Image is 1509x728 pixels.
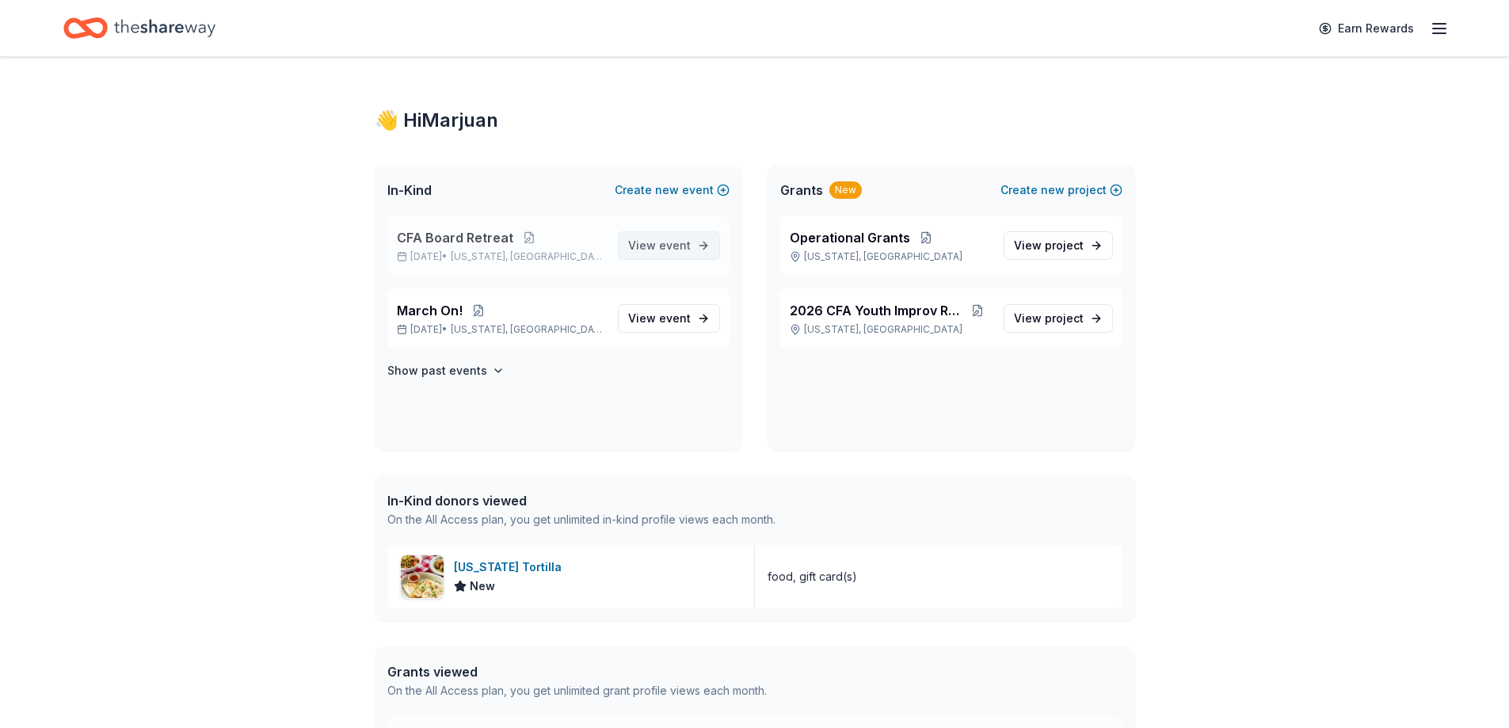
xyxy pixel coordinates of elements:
div: On the All Access plan, you get unlimited in-kind profile views each month. [387,510,775,529]
button: Createnewevent [615,181,730,200]
span: View [628,309,691,328]
a: View event [618,231,720,260]
div: New [829,181,862,199]
span: project [1045,311,1084,325]
a: View project [1004,304,1113,333]
button: Createnewproject [1000,181,1122,200]
p: [US_STATE], [GEOGRAPHIC_DATA] [790,323,991,336]
span: Grants [780,181,823,200]
div: On the All Access plan, you get unlimited grant profile views each month. [387,681,767,700]
span: March On! [397,301,463,320]
img: Image for California Tortilla [401,555,444,598]
h4: Show past events [387,361,487,380]
span: project [1045,238,1084,252]
span: [US_STATE], [GEOGRAPHIC_DATA] [451,323,604,336]
div: 👋 Hi Marjuan [375,108,1135,133]
span: [US_STATE], [GEOGRAPHIC_DATA] [451,250,604,263]
span: 2026 CFA Youth Improv Residency [790,301,965,320]
a: Home [63,10,215,47]
span: event [659,238,691,252]
span: New [470,577,495,596]
div: Grants viewed [387,662,767,681]
span: new [655,181,679,200]
a: Earn Rewards [1309,14,1423,43]
span: In-Kind [387,181,432,200]
p: [US_STATE], [GEOGRAPHIC_DATA] [790,250,991,263]
span: event [659,311,691,325]
span: View [628,236,691,255]
button: Show past events [387,361,505,380]
div: [US_STATE] Tortilla [454,558,568,577]
span: View [1014,236,1084,255]
span: new [1041,181,1065,200]
span: CFA Board Retreat [397,228,513,247]
p: [DATE] • [397,250,605,263]
span: View [1014,309,1084,328]
p: [DATE] • [397,323,605,336]
div: In-Kind donors viewed [387,491,775,510]
span: Operational Grants [790,228,910,247]
a: View event [618,304,720,333]
a: View project [1004,231,1113,260]
div: food, gift card(s) [768,567,857,586]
